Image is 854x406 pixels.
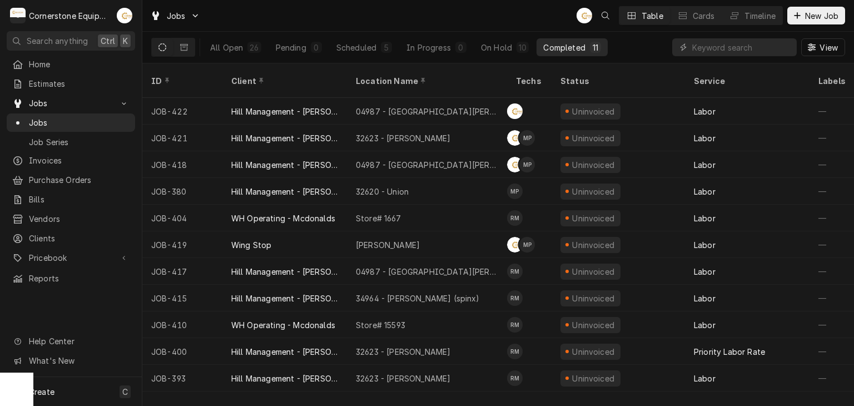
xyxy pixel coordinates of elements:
div: Hill Management - [PERSON_NAME] [231,266,338,278]
div: Timeline [744,10,776,22]
div: Roberto Martinez's Avatar [507,317,523,333]
div: AB [507,130,523,146]
a: Purchase Orders [7,171,135,189]
a: Go to Jobs [146,7,205,25]
div: Andrew Buigues's Avatar [507,157,523,172]
a: Go to What's New [7,351,135,370]
div: Roberto Martinez's Avatar [507,210,523,226]
div: Roberto Martinez's Avatar [507,344,523,359]
div: RM [507,370,523,386]
span: Pricebook [29,252,113,264]
div: JOB-393 [142,365,222,392]
div: JOB-380 [142,178,222,205]
a: Vendors [7,210,135,228]
button: New Job [787,7,845,24]
div: Pending [276,42,306,53]
div: 26 [250,42,259,53]
div: 32623 - [PERSON_NAME] [356,132,450,144]
div: RM [507,210,523,226]
div: 5 [383,42,390,53]
div: Hill Management - [PERSON_NAME] [231,373,338,384]
div: Uninvoiced [571,293,616,304]
div: JOB-418 [142,151,222,178]
div: Scheduled [336,42,376,53]
a: Home [7,55,135,73]
a: Reports [7,269,135,288]
a: Invoices [7,151,135,170]
div: Uninvoiced [571,346,616,358]
div: ID [151,75,211,87]
div: Status [560,75,674,87]
div: Wing Stop [231,239,271,251]
span: Invoices [29,155,130,166]
button: View [801,38,845,56]
span: Reports [29,273,130,284]
div: 04987 - [GEOGRAPHIC_DATA][PERSON_NAME] [356,266,498,278]
div: JOB-417 [142,258,222,285]
div: Uninvoiced [571,212,616,224]
a: Jobs [7,113,135,132]
div: Labor [694,239,716,251]
div: RM [507,290,523,306]
div: Roberto Martinez's Avatar [507,290,523,306]
div: Labor [694,159,716,171]
div: Hill Management - [PERSON_NAME] [231,159,338,171]
div: Uninvoiced [571,132,616,144]
div: AB [507,157,523,172]
a: Job Series [7,133,135,151]
div: Matthew Pennington's Avatar [507,184,523,199]
div: Matthew Pennington's Avatar [519,157,535,172]
div: Andrew Buigues's Avatar [117,8,132,23]
span: Create [29,387,54,397]
span: Ctrl [101,35,115,47]
div: Hill Management - [PERSON_NAME] [231,346,338,358]
span: View [817,42,840,53]
div: Uninvoiced [571,319,616,331]
div: Labor [694,212,716,224]
a: Go to Help Center [7,332,135,350]
div: 04987 - [GEOGRAPHIC_DATA][PERSON_NAME] [356,106,498,117]
div: Uninvoiced [571,373,616,384]
div: JOB-421 [142,125,222,151]
div: Location Name [356,75,496,87]
div: JOB-422 [142,98,222,125]
div: Labor [694,186,716,197]
div: AB [507,237,523,252]
div: Techs [516,75,543,87]
div: On Hold [481,42,512,53]
a: Go to Jobs [7,94,135,112]
div: Labor [694,266,716,278]
div: Hill Management - [PERSON_NAME] [231,106,338,117]
div: Priority Labor Rate [694,346,765,358]
div: Andrew Buigues's Avatar [577,8,592,23]
div: MP [519,157,535,172]
div: RM [507,344,523,359]
a: Bills [7,190,135,209]
div: 32620 - Union [356,186,409,197]
div: Roberto Martinez's Avatar [507,370,523,386]
span: Jobs [29,97,113,109]
div: JOB-415 [142,285,222,311]
div: In Progress [406,42,451,53]
div: Uninvoiced [571,239,616,251]
div: Labor [694,319,716,331]
div: Labor [694,293,716,304]
span: Search anything [27,35,88,47]
span: Job Series [29,136,130,148]
div: Cards [693,10,715,22]
input: Keyword search [692,38,791,56]
span: Jobs [167,10,186,22]
div: Client [231,75,336,87]
div: Store# 1667 [356,212,401,224]
a: Estimates [7,75,135,93]
div: Andrew Buigues's Avatar [507,237,523,252]
div: 0 [458,42,464,53]
button: Search anythingCtrlK [7,31,135,51]
div: C [10,8,26,23]
div: [PERSON_NAME] [356,239,420,251]
div: MP [507,184,523,199]
div: 0 [313,42,320,53]
a: Go to Pricebook [7,249,135,267]
span: K [123,35,128,47]
div: Uninvoiced [571,159,616,171]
